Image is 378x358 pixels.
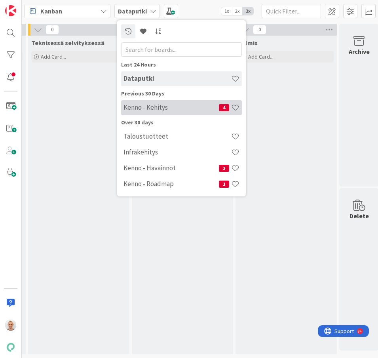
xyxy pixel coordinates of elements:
span: 4 [219,104,229,111]
span: 0 [46,25,59,34]
b: Dataputki [118,7,147,15]
span: 1x [221,7,232,15]
h4: Infrakehitys [123,148,231,156]
img: avatar [5,342,16,353]
span: Add Card... [41,53,66,60]
span: Support [17,1,36,11]
div: Previous 30 Days [121,89,242,98]
h4: Kenno - Havainnot [123,164,219,172]
span: Kanban [40,6,62,16]
span: Add Card... [248,53,274,60]
span: 2 [219,165,229,172]
span: 1 [219,181,229,188]
input: Quick Filter... [262,4,321,18]
span: Valmis [239,39,258,47]
h4: Dataputki [123,74,231,82]
h4: Taloustuotteet [123,132,231,140]
h4: Kenno - Roadmap [123,180,219,188]
div: 9+ [40,3,44,10]
div: Last 24 Hours [121,61,242,69]
span: Teknisessä selvityksessä [31,39,104,47]
span: 2x [232,7,243,15]
div: Delete [350,211,369,221]
div: Over 30 days [121,118,242,127]
div: Archive [349,47,370,56]
input: Search for boards... [121,42,242,57]
h4: Kenno - Kehitys [123,103,219,111]
span: 3x [243,7,253,15]
img: PM [5,320,16,331]
img: Visit kanbanzone.com [5,5,16,16]
span: 0 [253,25,266,34]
